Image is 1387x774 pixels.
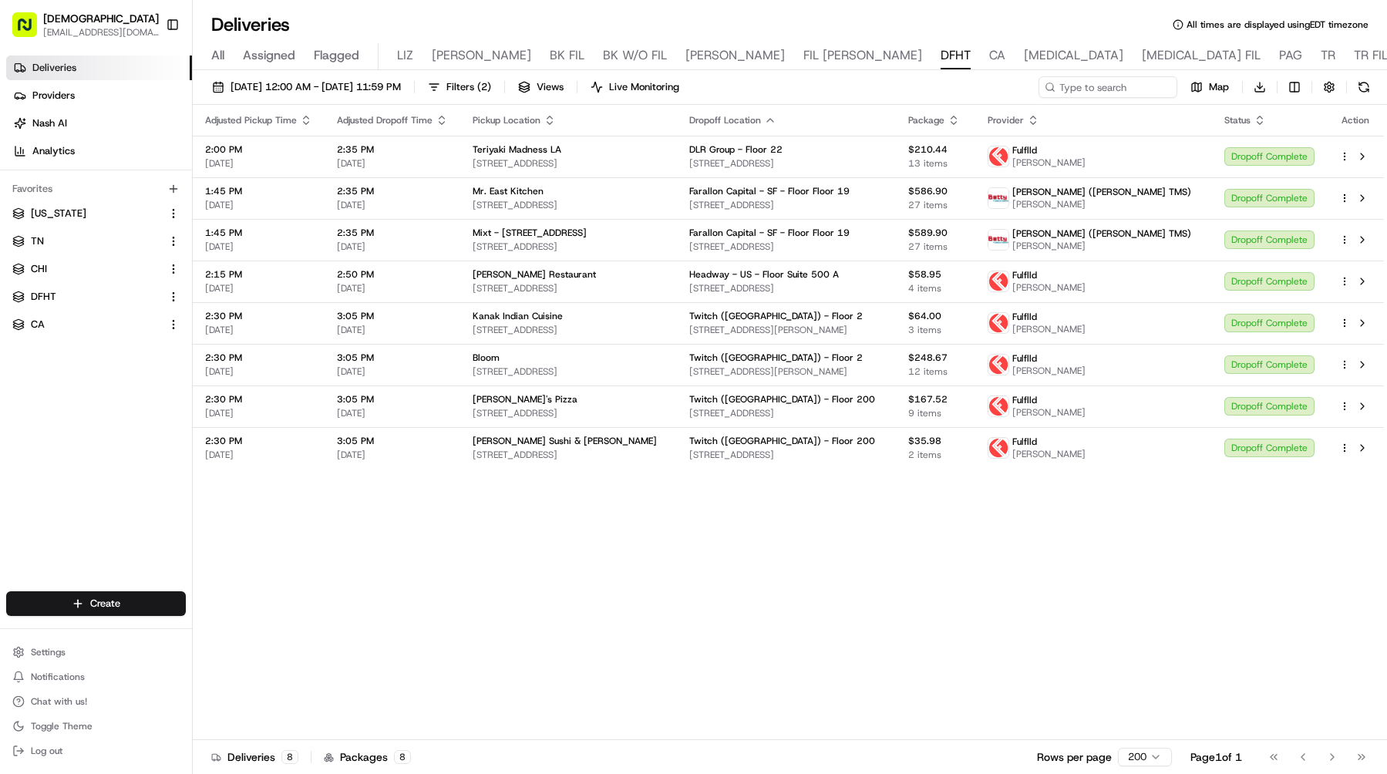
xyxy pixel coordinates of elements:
span: [PERSON_NAME] [1012,448,1086,460]
span: Farallon Capital - SF - Floor Floor 19 [689,185,850,197]
img: profile_Fulflld_OnFleet_Thistle_SF.png [988,438,1008,458]
span: DLR Group - Floor 22 [689,143,783,156]
span: [DATE] [205,449,312,461]
button: Log out [6,740,186,762]
span: 1:45 PM [205,227,312,239]
img: profile_Fulflld_OnFleet_Thistle_SF.png [988,313,1008,333]
button: Settings [6,641,186,663]
span: $248.67 [908,352,963,364]
span: BK FIL [550,46,584,65]
p: Rows per page [1037,749,1112,765]
span: [STREET_ADDRESS] [473,324,665,336]
img: profile_Fulflld_OnFleet_Thistle_SF.png [988,146,1008,167]
span: Twitch ([GEOGRAPHIC_DATA]) - Floor 2 [689,352,863,364]
span: 4 items [908,282,963,294]
span: $210.44 [908,143,963,156]
span: TN [31,234,44,248]
span: Settings [31,646,66,658]
span: [STREET_ADDRESS] [689,199,883,211]
span: 13 items [908,157,963,170]
span: 3:05 PM [337,310,448,322]
span: Fulflld [1012,436,1037,448]
button: CHI [6,257,186,281]
span: 9 items [908,407,963,419]
span: [STREET_ADDRESS] [689,282,883,294]
span: [DATE] [205,241,312,253]
a: Providers [6,83,192,108]
span: Package [908,114,944,126]
span: 27 items [908,241,963,253]
img: betty.jpg [988,188,1008,208]
span: TR [1321,46,1335,65]
button: [EMAIL_ADDRESS][DOMAIN_NAME] [43,26,159,39]
span: [DATE] [205,157,312,170]
button: [DEMOGRAPHIC_DATA][EMAIL_ADDRESS][DOMAIN_NAME] [6,6,160,43]
div: 8 [394,750,411,764]
span: 2:50 PM [337,268,448,281]
img: profile_Fulflld_OnFleet_Thistle_SF.png [988,355,1008,375]
span: [STREET_ADDRESS] [689,157,883,170]
a: Analytics [6,139,192,163]
div: Favorites [6,177,186,201]
span: [DEMOGRAPHIC_DATA] [43,11,159,26]
span: [PERSON_NAME] [1012,323,1086,335]
span: PAG [1279,46,1302,65]
span: [STREET_ADDRESS] [473,241,665,253]
span: Status [1224,114,1251,126]
span: Providers [32,89,75,103]
span: DFHT [31,290,56,304]
span: 27 items [908,199,963,211]
span: [DATE] [205,324,312,336]
span: [DATE] [337,282,448,294]
a: Deliveries [6,56,192,80]
span: [STREET_ADDRESS] [689,407,883,419]
span: Twitch ([GEOGRAPHIC_DATA]) - Floor 2 [689,310,863,322]
span: 3 items [908,324,963,336]
span: Mr. East Kitchen [473,185,544,197]
a: CA [12,318,161,331]
span: Kanak Indian Cuisine [473,310,563,322]
span: $35.98 [908,435,963,447]
button: Toggle Theme [6,715,186,737]
button: Live Monitoring [584,76,686,98]
span: [STREET_ADDRESS] [473,365,665,378]
span: [DATE] [337,157,448,170]
span: [STREET_ADDRESS][PERSON_NAME] [689,324,883,336]
span: [PERSON_NAME] [432,46,531,65]
button: Filters(2) [421,76,498,98]
span: [PERSON_NAME] [1012,281,1086,294]
span: Dropoff Location [689,114,761,126]
span: $58.95 [908,268,963,281]
span: [STREET_ADDRESS] [473,449,665,461]
span: [PERSON_NAME] [1012,240,1191,252]
img: betty.jpg [988,230,1008,250]
span: 2:35 PM [337,143,448,156]
span: [PERSON_NAME] [685,46,785,65]
button: [DATE] 12:00 AM - [DATE] 11:59 PM [205,76,408,98]
a: [US_STATE] [12,207,161,220]
span: $167.52 [908,393,963,406]
a: Nash AI [6,111,192,136]
span: Log out [31,745,62,757]
span: [DATE] [337,449,448,461]
span: Create [90,597,120,611]
span: Adjusted Pickup Time [205,114,297,126]
span: Mixt - [STREET_ADDRESS] [473,227,587,239]
span: 2:30 PM [205,393,312,406]
span: All times are displayed using EDT timezone [1187,19,1368,31]
a: CHI [12,262,161,276]
span: [STREET_ADDRESS] [473,407,665,419]
div: Deliveries [211,749,298,765]
span: CA [31,318,45,331]
button: Refresh [1353,76,1375,98]
span: [PERSON_NAME] Sushi & [PERSON_NAME] [473,435,657,447]
span: [US_STATE] [31,207,86,220]
span: 2 items [908,449,963,461]
span: CA [989,46,1005,65]
button: Notifications [6,666,186,688]
span: Filters [446,80,491,94]
div: 8 [281,750,298,764]
span: [STREET_ADDRESS] [473,157,665,170]
span: [PERSON_NAME] [1012,156,1086,169]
